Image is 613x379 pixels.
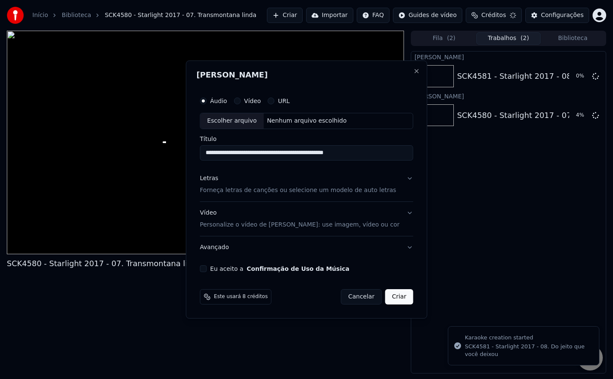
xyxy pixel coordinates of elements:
[341,289,382,304] button: Cancelar
[264,117,350,125] div: Nenhum arquivo escolhido
[200,136,413,142] label: Título
[278,98,290,104] label: URL
[201,113,264,129] div: Escolher arquivo
[214,293,268,300] span: Este usará 8 créditos
[200,209,400,229] div: Vídeo
[200,167,413,201] button: LetrasForneça letras de canções ou selecione um modelo de auto letras
[210,98,227,104] label: Áudio
[244,98,261,104] label: Vídeo
[200,236,413,258] button: Avançado
[200,186,396,195] p: Forneça letras de canções ou selecione um modelo de auto letras
[210,266,349,272] label: Eu aceito a
[197,71,417,79] h2: [PERSON_NAME]
[200,221,400,229] p: Personalize o vídeo de [PERSON_NAME]: use imagem, vídeo ou cor
[247,266,349,272] button: Eu aceito a
[385,289,413,304] button: Criar
[200,174,218,183] div: Letras
[200,202,413,236] button: VídeoPersonalize o vídeo de [PERSON_NAME]: use imagem, vídeo ou cor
